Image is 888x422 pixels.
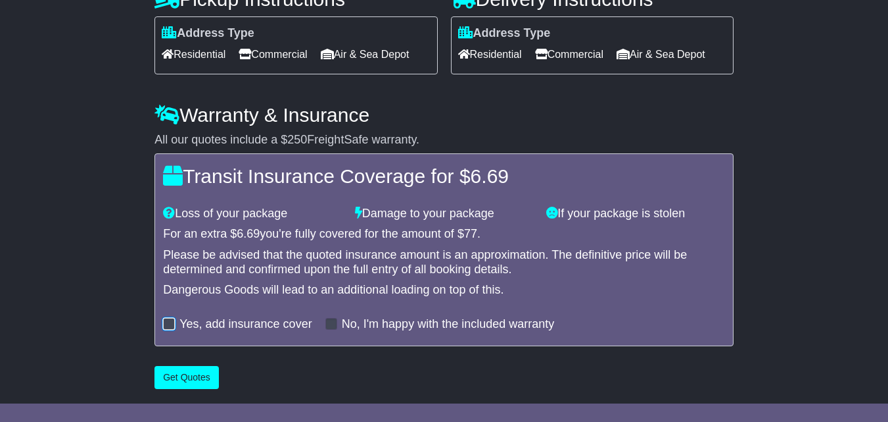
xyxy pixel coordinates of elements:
span: Air & Sea Depot [321,44,409,65]
h4: Warranty & Insurance [154,104,734,126]
div: All our quotes include a $ FreightSafe warranty. [154,133,734,147]
span: 6.69 [237,227,260,240]
span: Commercial [535,44,603,65]
span: 77 [464,227,477,240]
div: Dangerous Goods will lead to an additional loading on top of this. [163,283,725,298]
button: Get Quotes [154,366,219,389]
label: Yes, add insurance cover [179,317,312,332]
span: 6.69 [471,165,509,187]
label: No, I'm happy with the included warranty [342,317,555,332]
div: Please be advised that the quoted insurance amount is an approximation. The definitive price will... [163,248,725,277]
span: 250 [287,133,307,146]
label: Address Type [458,26,551,41]
span: Residential [458,44,522,65]
div: If your package is stolen [540,207,732,221]
label: Address Type [162,26,254,41]
span: Air & Sea Depot [617,44,705,65]
div: Loss of your package [156,207,348,221]
span: Residential [162,44,225,65]
span: Commercial [239,44,307,65]
h4: Transit Insurance Coverage for $ [163,165,725,187]
div: Damage to your package [348,207,540,221]
div: For an extra $ you're fully covered for the amount of $ . [163,227,725,242]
